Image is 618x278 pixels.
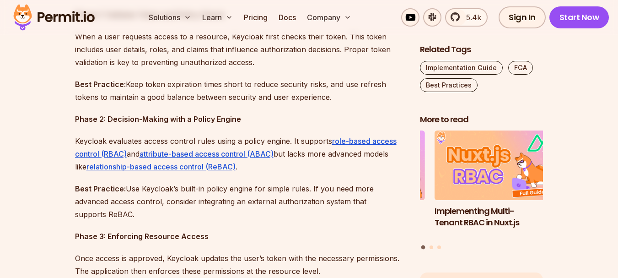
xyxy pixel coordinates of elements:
[435,131,558,240] li: 1 of 3
[301,131,425,240] li: 3 of 3
[75,136,397,158] a: role-based access control (RBAC)
[461,12,481,23] span: 5.4k
[240,8,271,27] a: Pricing
[140,149,274,158] a: attribute-based access control (ABAC)
[301,206,425,240] h3: How to Use JWTs for Authorization: Best Practices and Common Mistakes
[75,252,405,278] p: Once access is approved, Keycloak updates the user’s token with the necessary permissions. The ap...
[75,232,209,241] strong: Phase 3: Enforcing Resource Access
[421,245,425,250] button: Go to slide 1
[9,2,99,33] img: Permit logo
[420,78,478,92] a: Best Practices
[199,8,236,27] button: Learn
[420,44,543,55] h2: Related Tags
[549,6,609,28] a: Start Now
[75,114,241,124] strong: Phase 2: Decision-Making with a Policy Engine
[145,8,195,27] button: Solutions
[508,61,533,75] a: FGA
[420,61,503,75] a: Implementation Guide
[435,131,558,201] img: Implementing Multi-Tenant RBAC in Nuxt.js
[86,162,236,171] a: relationship-based access control (ReBAC)
[301,131,425,201] img: How to Use JWTs for Authorization: Best Practices and Common Mistakes
[75,135,405,173] p: Keycloak evaluates access control rules using a policy engine. It supports and but lacks more adv...
[75,80,126,89] strong: Best Practice:
[275,8,300,27] a: Docs
[75,78,405,104] p: Keep token expiration times short to reduce security risks, and use refresh tokens to maintain a ...
[435,131,558,240] a: Implementing Multi-Tenant RBAC in Nuxt.jsImplementing Multi-Tenant RBAC in Nuxt.js
[420,114,543,125] h2: More to read
[303,8,355,27] button: Company
[437,245,441,249] button: Go to slide 3
[75,30,405,69] p: When a user requests access to a resource, Keycloak first checks their token. This token includes...
[430,245,433,249] button: Go to slide 2
[435,206,558,229] h3: Implementing Multi-Tenant RBAC in Nuxt.js
[499,6,546,28] a: Sign In
[420,131,543,251] div: Posts
[75,184,126,193] strong: Best Practice:
[445,8,488,27] a: 5.4k
[75,182,405,221] p: Use Keycloak’s built-in policy engine for simple rules. If you need more advanced access control,...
